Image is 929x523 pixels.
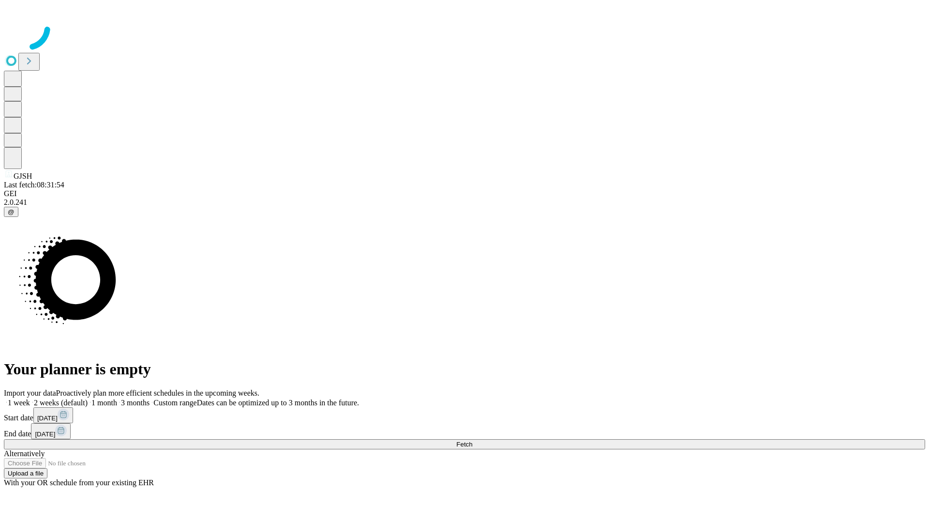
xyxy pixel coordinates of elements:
[4,449,45,458] span: Alternatively
[37,415,58,422] span: [DATE]
[56,389,259,397] span: Proactively plan more efficient schedules in the upcoming weeks.
[91,399,117,407] span: 1 month
[14,172,32,180] span: GJSH
[197,399,359,407] span: Dates can be optimized up to 3 months in the future.
[4,389,56,397] span: Import your data
[121,399,150,407] span: 3 months
[4,360,925,378] h1: Your planner is empty
[8,208,15,215] span: @
[153,399,196,407] span: Custom range
[4,189,925,198] div: GEI
[4,423,925,439] div: End date
[456,441,472,448] span: Fetch
[33,407,73,423] button: [DATE]
[4,407,925,423] div: Start date
[4,207,18,217] button: @
[4,478,154,487] span: With your OR schedule from your existing EHR
[35,431,55,438] span: [DATE]
[4,468,47,478] button: Upload a file
[31,423,71,439] button: [DATE]
[4,198,925,207] div: 2.0.241
[4,181,64,189] span: Last fetch: 08:31:54
[4,439,925,449] button: Fetch
[34,399,88,407] span: 2 weeks (default)
[8,399,30,407] span: 1 week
